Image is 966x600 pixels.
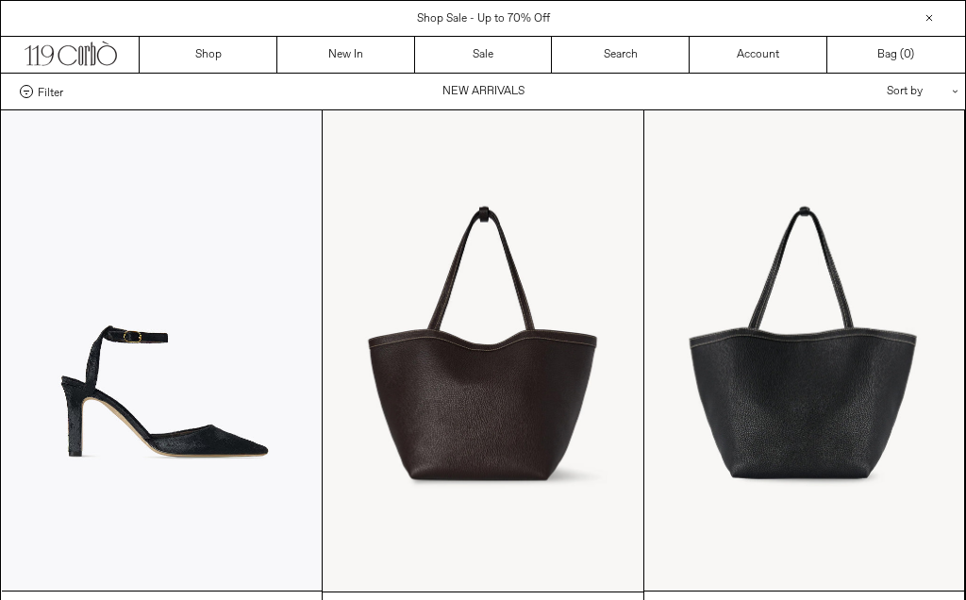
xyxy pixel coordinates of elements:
a: Shop [140,37,277,73]
a: Account [690,37,827,73]
a: New In [277,37,415,73]
a: Search [552,37,690,73]
a: Shop Sale - Up to 70% Off [417,11,550,26]
a: Sale [415,37,553,73]
span: ) [904,46,914,63]
a: Bag () [827,37,965,73]
img: The Row Park Tote Three Stitch [644,110,965,591]
img: The Row Carla Ankle Strap [2,110,323,591]
span: 0 [904,47,910,62]
span: Filter [38,85,63,98]
div: Sort by [776,74,946,109]
img: The Row Park Tote Three Stitch [323,110,643,592]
